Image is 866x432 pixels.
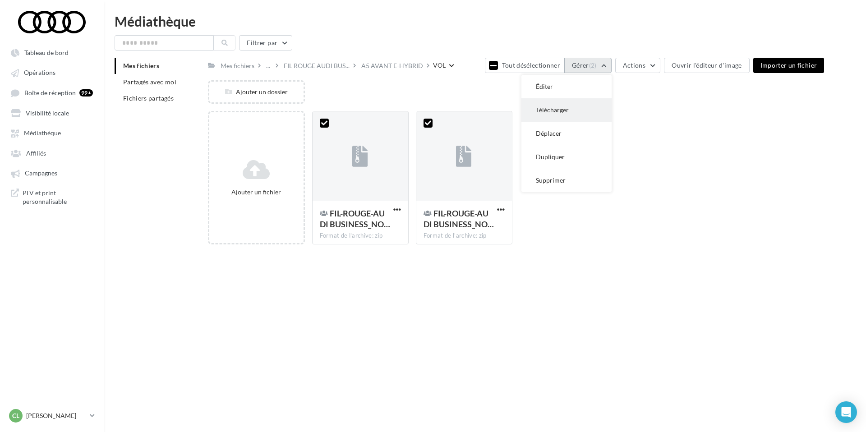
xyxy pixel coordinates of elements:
[24,69,55,77] span: Opérations
[209,87,303,97] div: Ajouter un dossier
[753,58,825,73] button: Importer un fichier
[320,208,390,229] span: FIL-ROUGE-AUDI BUSINESS_NOUVELLE-A5-AVANT-E-HYBRID_VOL-VERTICAL-1080x1920_META
[123,94,174,102] span: Fichiers partagés
[213,188,299,197] div: Ajouter un fichier
[26,149,46,157] span: Affiliés
[589,62,597,69] span: (2)
[521,145,612,169] button: Dupliquer
[424,208,494,229] span: FIL-ROUGE-AUDI BUSINESS_NOUVELLE-A5-AVANT-E-HYBRID_VOL-CARRE-1080x1080_META
[24,89,76,97] span: Boîte de réception
[664,58,749,73] button: Ouvrir l'éditeur d'image
[5,165,98,181] a: Campagnes
[485,58,564,73] button: Tout désélectionner
[521,98,612,122] button: Télécharger
[5,105,98,121] a: Visibilité locale
[5,145,98,161] a: Affiliés
[23,188,93,206] span: PLV et print personnalisable
[5,64,98,80] a: Opérations
[12,411,19,420] span: Cl
[26,109,69,117] span: Visibilité locale
[24,49,69,56] span: Tableau de bord
[5,84,98,101] a: Boîte de réception 99+
[26,411,86,420] p: [PERSON_NAME]
[615,58,660,73] button: Actions
[115,14,855,28] div: Médiathèque
[433,61,446,70] div: VOL
[424,232,505,240] div: Format de l'archive: zip
[79,89,93,97] div: 99+
[5,124,98,141] a: Médiathèque
[221,61,254,70] div: Mes fichiers
[521,75,612,98] button: Éditer
[835,401,857,423] div: Open Intercom Messenger
[284,61,350,70] span: FIL ROUGE AUDI BUS...
[564,58,612,73] button: Gérer(2)
[24,129,61,137] span: Médiathèque
[264,59,272,72] div: ...
[760,61,817,69] span: Importer un fichier
[239,35,292,51] button: Filtrer par
[25,170,57,177] span: Campagnes
[521,169,612,192] button: Supprimer
[320,232,401,240] div: Format de l'archive: zip
[361,61,423,70] div: A5 AVANT E-HYBRID
[123,78,176,86] span: Partagés avec moi
[5,44,98,60] a: Tableau de bord
[521,122,612,145] button: Déplacer
[123,62,159,69] span: Mes fichiers
[7,407,97,424] a: Cl [PERSON_NAME]
[5,185,98,210] a: PLV et print personnalisable
[623,61,645,69] span: Actions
